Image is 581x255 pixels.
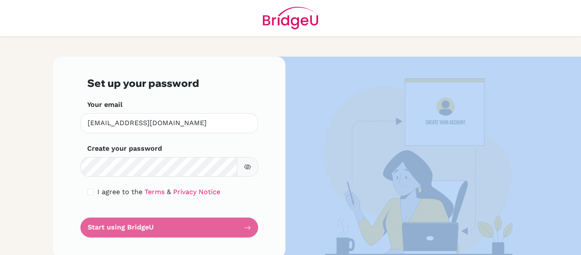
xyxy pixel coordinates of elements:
a: Terms [145,188,165,196]
span: & [167,188,171,196]
h3: Set up your password [87,77,251,89]
input: Insert your email* [80,113,258,133]
label: Create your password [87,143,162,154]
span: I agree to the [97,188,142,196]
a: Privacy Notice [173,188,220,196]
label: Your email [87,100,122,110]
